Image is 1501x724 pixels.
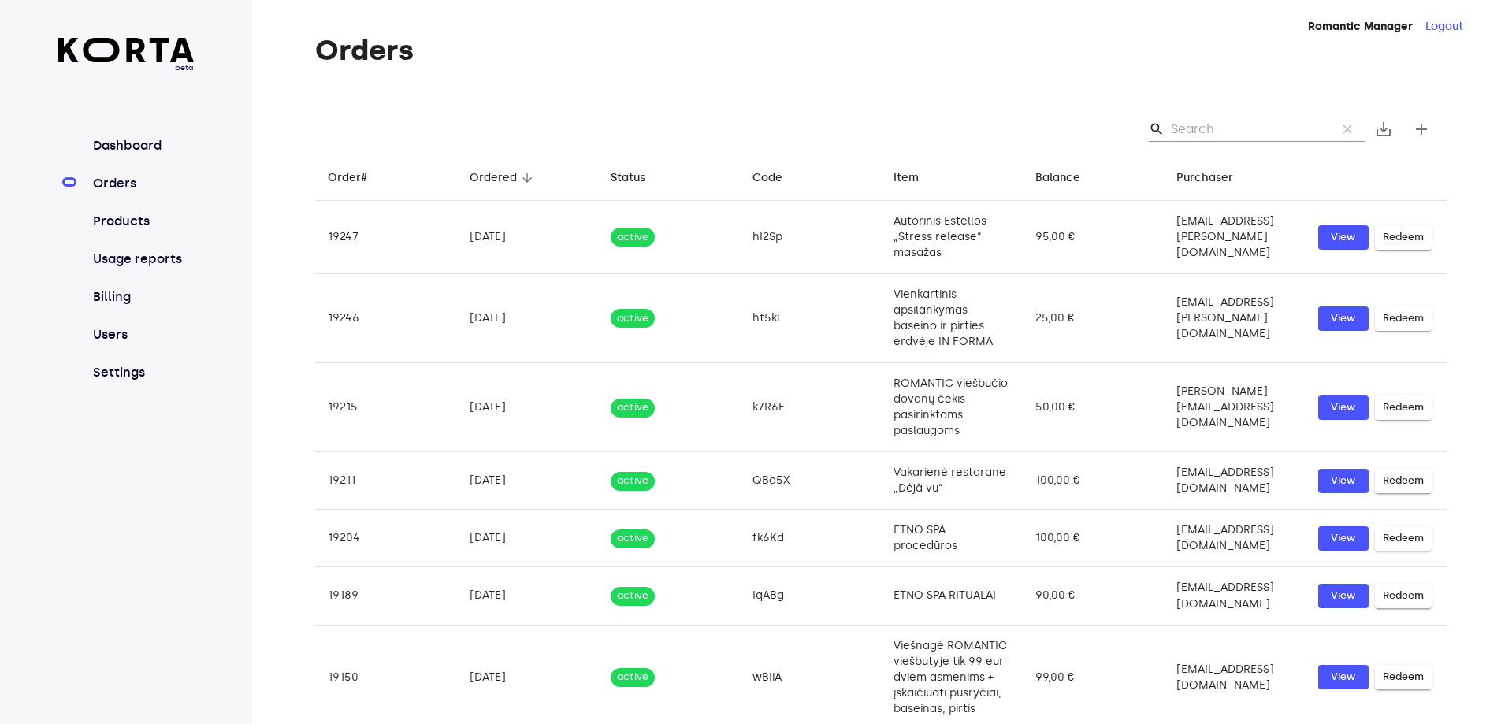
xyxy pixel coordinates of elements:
[1176,169,1233,187] div: Purchaser
[1375,469,1432,493] button: Redeem
[315,510,457,567] td: 19204
[740,452,882,510] td: QBo5X
[1383,228,1424,247] span: Redeem
[58,62,195,73] span: beta
[881,510,1023,567] td: ETNO SPA procedūros
[90,212,195,231] a: Products
[611,311,655,326] span: active
[1383,529,1424,548] span: Redeem
[1365,110,1403,148] button: Export
[1375,395,1432,420] button: Redeem
[1326,472,1361,490] span: View
[1308,20,1413,33] strong: Romantic Manager
[1412,120,1431,139] span: add
[90,288,195,306] a: Billing
[740,274,882,363] td: ht5kl
[1035,169,1080,187] div: Balance
[1403,110,1440,148] button: Create new gift card
[315,201,457,274] td: 19247
[894,169,919,187] div: Item
[315,452,457,510] td: 19211
[1318,526,1369,551] button: View
[1164,567,1306,625] td: [EMAIL_ADDRESS][DOMAIN_NAME]
[1035,169,1101,187] span: Balance
[1164,452,1306,510] td: [EMAIL_ADDRESS][DOMAIN_NAME]
[1375,665,1432,689] button: Redeem
[881,452,1023,510] td: Vakarienė restorane „Déjà vu“
[881,567,1023,625] td: ETNO SPA RITUALAI
[1318,665,1369,689] button: View
[1149,121,1165,137] span: Search
[1425,19,1463,35] button: Logout
[1318,395,1369,420] button: View
[1383,587,1424,605] span: Redeem
[1176,169,1254,187] span: Purchaser
[1023,201,1165,274] td: 95,00 €
[328,169,367,187] div: Order#
[58,38,195,73] a: beta
[470,169,537,187] span: Ordered
[1383,399,1424,417] span: Redeem
[1023,363,1165,452] td: 50,00 €
[470,169,517,187] div: Ordered
[611,230,655,245] span: active
[457,363,599,452] td: [DATE]
[611,169,645,187] div: Status
[1164,363,1306,452] td: [PERSON_NAME][EMAIL_ADDRESS][DOMAIN_NAME]
[1318,306,1369,331] button: View
[740,510,882,567] td: fk6Kd
[315,35,1447,66] h1: Orders
[881,201,1023,274] td: Autorinis Estellos „Stress release“ masažas
[1326,310,1361,328] span: View
[1375,306,1432,331] button: Redeem
[1318,225,1369,250] button: View
[1374,120,1393,139] span: save_alt
[1326,668,1361,686] span: View
[1318,469,1369,493] a: View
[881,363,1023,452] td: ROMANTIC viešbučio dovanų čekis pasirinktoms paslaugoms
[1383,668,1424,686] span: Redeem
[1383,472,1424,490] span: Redeem
[752,169,803,187] span: Code
[1383,310,1424,328] span: Redeem
[894,169,939,187] span: Item
[1164,274,1306,363] td: [EMAIL_ADDRESS][PERSON_NAME][DOMAIN_NAME]
[611,400,655,415] span: active
[1164,510,1306,567] td: [EMAIL_ADDRESS][DOMAIN_NAME]
[457,567,599,625] td: [DATE]
[1164,201,1306,274] td: [EMAIL_ADDRESS][PERSON_NAME][DOMAIN_NAME]
[90,136,195,155] a: Dashboard
[1375,526,1432,551] button: Redeem
[90,250,195,269] a: Usage reports
[90,174,195,193] a: Orders
[611,531,655,546] span: active
[457,274,599,363] td: [DATE]
[1023,274,1165,363] td: 25,00 €
[1318,584,1369,608] button: View
[1171,117,1324,142] input: Search
[740,567,882,625] td: IqABg
[1326,587,1361,605] span: View
[1326,529,1361,548] span: View
[611,473,655,488] span: active
[58,38,195,62] img: Korta
[881,274,1023,363] td: Vienkartinis apsilankymas baseino ir pirties erdvėje IN FORMA
[457,510,599,567] td: [DATE]
[315,363,457,452] td: 19215
[520,171,534,185] span: arrow_downward
[90,363,195,382] a: Settings
[611,670,655,685] span: active
[1375,584,1432,608] button: Redeem
[611,169,666,187] span: Status
[1023,510,1165,567] td: 100,00 €
[740,363,882,452] td: k7R6E
[1023,452,1165,510] td: 100,00 €
[752,169,782,187] div: Code
[315,567,457,625] td: 19189
[90,325,195,344] a: Users
[1023,567,1165,625] td: 90,00 €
